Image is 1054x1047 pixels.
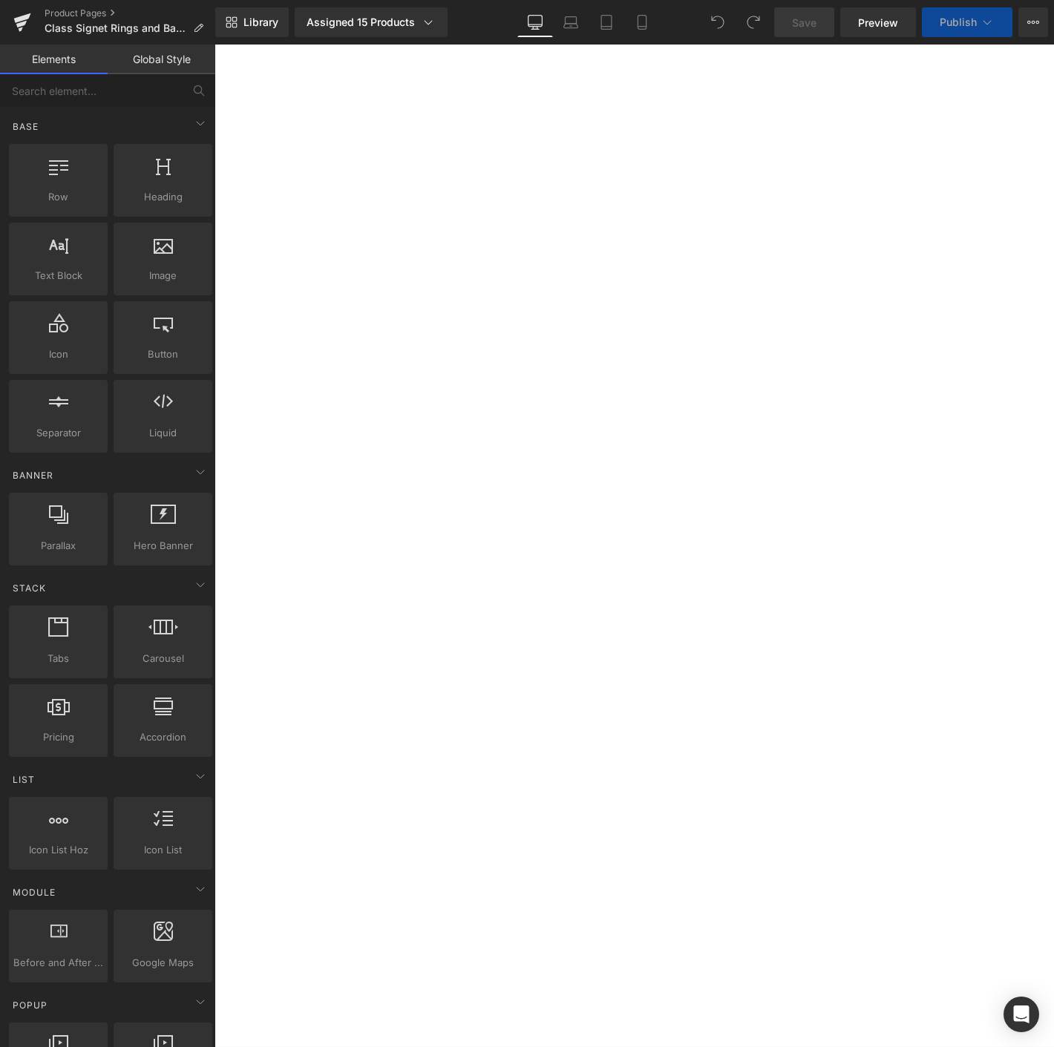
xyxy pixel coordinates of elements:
span: Row [13,189,103,205]
span: Publish [940,16,977,28]
a: Laptop [553,7,589,37]
a: Product Pages [45,7,215,19]
span: Banner [11,468,55,482]
span: Before and After Images [13,955,103,971]
a: Global Style [108,45,215,74]
span: Save [792,15,816,30]
div: Open Intercom Messenger [1004,997,1039,1032]
span: Tabs [13,651,103,666]
span: Library [243,16,278,29]
button: Undo [703,7,733,37]
span: Icon [13,347,103,362]
span: Text Block [13,268,103,283]
div: Assigned 15 Products [307,15,436,30]
a: Mobile [624,7,660,37]
a: Preview [840,7,916,37]
span: Preview [858,15,898,30]
span: List [11,772,36,787]
span: Icon List Hoz [13,842,103,858]
span: Stack [11,581,48,595]
button: Redo [739,7,768,37]
span: Base [11,119,40,134]
span: Google Maps [118,955,208,971]
span: Accordion [118,729,208,745]
span: Button [118,347,208,362]
a: Desktop [517,7,553,37]
a: New Library [215,7,289,37]
span: Icon List [118,842,208,858]
span: Heading [118,189,208,205]
span: Class Signet Rings and Bands [45,22,187,34]
span: Image [118,268,208,283]
span: Module [11,885,57,899]
span: Popup [11,998,49,1012]
span: Parallax [13,538,103,554]
a: Tablet [589,7,624,37]
span: Separator [13,425,103,441]
span: Liquid [118,425,208,441]
button: More [1018,7,1048,37]
span: Carousel [118,651,208,666]
span: Hero Banner [118,538,208,554]
button: Publish [922,7,1012,37]
span: Pricing [13,729,103,745]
